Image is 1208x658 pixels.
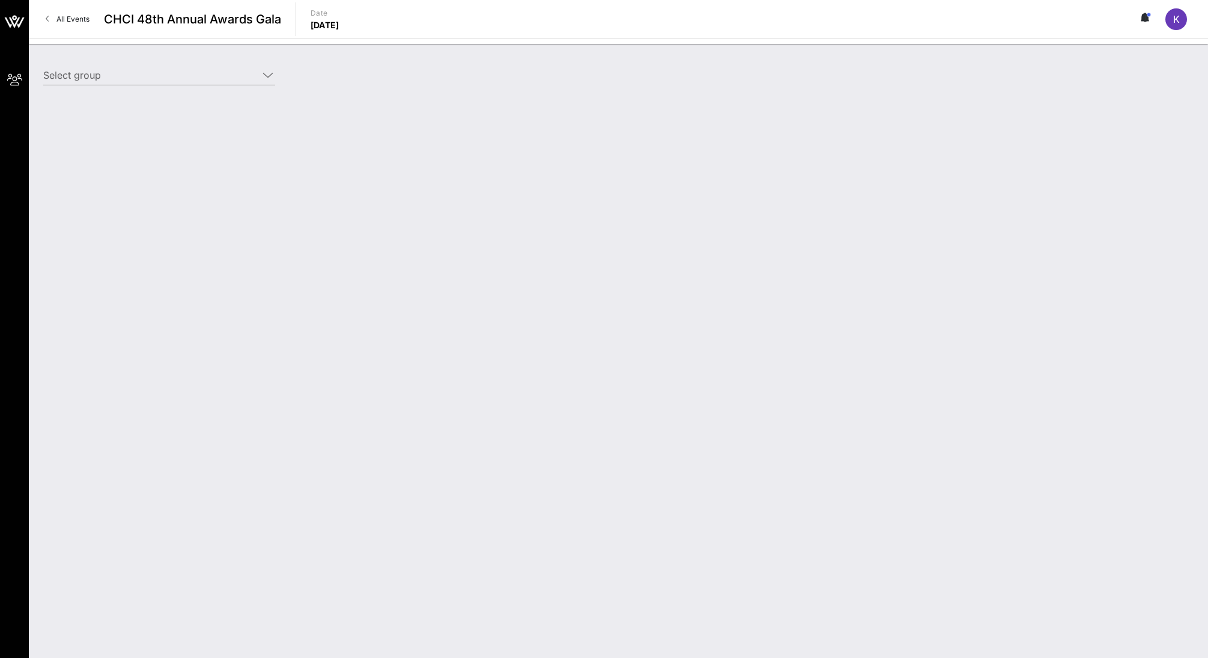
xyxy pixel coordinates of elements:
span: CHCI 48th Annual Awards Gala [104,10,281,28]
a: All Events [38,10,97,29]
span: All Events [56,14,90,23]
div: K [1165,8,1187,30]
p: Date [311,7,339,19]
p: [DATE] [311,19,339,31]
span: K [1173,13,1180,25]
